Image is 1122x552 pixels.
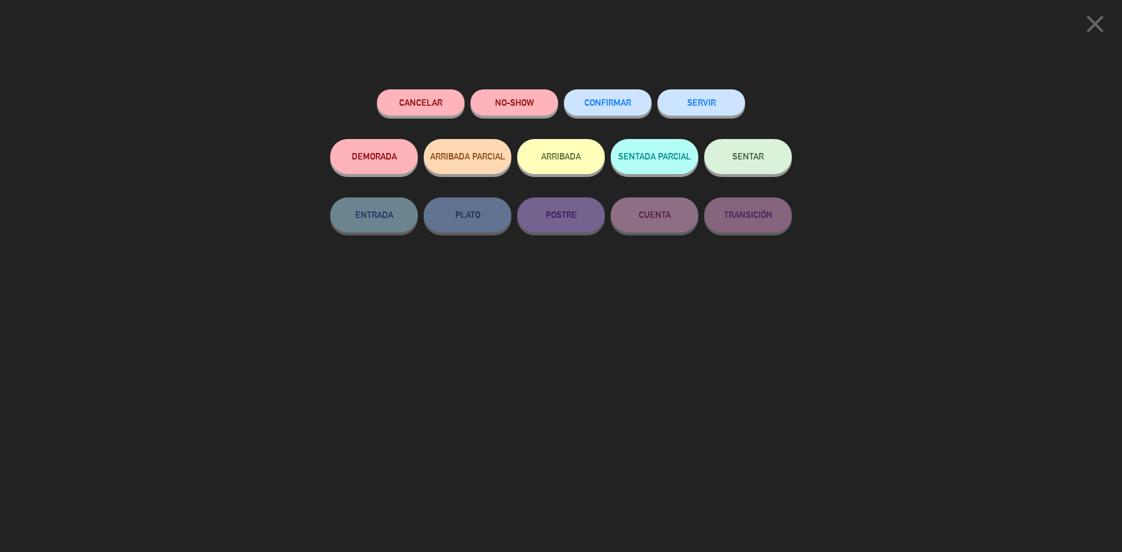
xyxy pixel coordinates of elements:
[424,197,511,232] button: PLATO
[1081,9,1110,39] i: close
[1077,9,1113,43] button: close
[611,197,698,232] button: CUENTA
[424,139,511,174] button: ARRIBADA PARCIAL
[611,139,698,174] button: SENTADA PARCIAL
[330,197,418,232] button: ENTRADA
[517,139,605,174] button: ARRIBADA
[704,139,792,174] button: SENTAR
[330,139,418,174] button: DEMORADA
[584,98,631,107] span: CONFIRMAR
[517,197,605,232] button: POSTRE
[657,89,745,116] button: SERVIR
[704,197,792,232] button: TRANSICIÓN
[430,151,505,161] span: ARRIBADA PARCIAL
[377,89,465,116] button: Cancelar
[470,89,558,116] button: NO-SHOW
[564,89,652,116] button: CONFIRMAR
[732,151,764,161] span: SENTAR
